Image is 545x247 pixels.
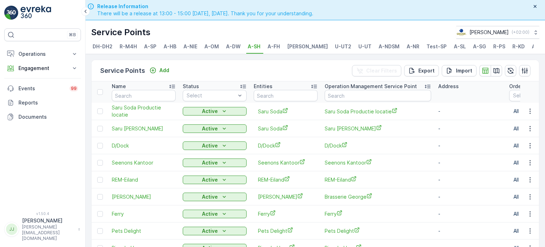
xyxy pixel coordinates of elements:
[144,43,156,50] span: A-SP
[493,43,505,50] span: R-PS
[183,227,247,235] button: Active
[22,224,75,241] p: [PERSON_NAME][EMAIL_ADDRESS][DOMAIN_NAME]
[18,50,67,58] p: Operations
[112,125,176,132] span: Saru [PERSON_NAME]
[112,193,176,200] span: [PERSON_NAME]
[435,205,506,222] td: -
[71,86,77,91] p: 99
[4,81,81,96] a: Events99
[258,193,313,200] a: George Queen Str
[325,227,431,235] a: Pets Delight
[248,43,260,50] span: A-SH
[325,142,431,149] span: D/Dock
[456,67,472,74] p: Import
[254,90,318,101] input: Search
[4,110,81,124] a: Documents
[22,217,75,224] p: [PERSON_NAME]
[183,141,247,150] button: Active
[183,83,199,90] p: Status
[100,66,145,76] p: Service Points
[18,99,78,106] p: Reports
[202,159,218,166] p: Active
[97,211,103,217] div: Toggle Row Selected
[258,125,313,132] a: Saru Soda
[21,6,51,20] img: logo_light-DOdMpM7g.png
[97,228,103,234] div: Toggle Row Selected
[183,43,197,50] span: A-NIE
[112,104,176,118] a: Saru Soda Productie locatie
[202,176,218,183] p: Active
[97,194,103,200] div: Toggle Row Selected
[112,227,176,235] span: Pets Delight
[112,125,176,132] a: Saru Soda Kantoor
[454,43,466,50] span: A-SL
[18,113,78,120] p: Documents
[435,137,506,154] td: -
[473,43,486,50] span: A-SG
[435,103,506,120] td: -
[335,43,351,50] span: U-UT2
[438,83,459,90] p: Address
[366,67,397,74] p: Clear Filters
[202,193,218,200] p: Active
[202,108,218,115] p: Active
[112,159,176,166] a: Seenons Kantoor
[97,108,103,114] div: Toggle Row Selected
[159,67,169,74] p: Add
[69,32,76,38] p: ⌘B
[442,65,477,76] button: Import
[426,43,447,50] span: Test-SP
[258,142,313,149] a: D/Dock
[112,142,176,149] span: D/Dock
[469,29,509,36] p: [PERSON_NAME]
[287,43,328,50] span: [PERSON_NAME]
[456,28,467,36] img: basis-logo_rgb2x.png
[97,143,103,149] div: Toggle Row Selected
[183,159,247,167] button: Active
[202,125,218,132] p: Active
[325,125,431,132] a: Saru Soda Kantoor
[112,210,176,218] a: Ferry
[97,126,103,131] div: Toggle Row Selected
[435,120,506,137] td: -
[97,160,103,166] div: Toggle Row Selected
[97,10,313,17] span: There will be a release at 13:00 - 15:00 [DATE], [DATE]. Thank you for your understanding.
[120,43,137,50] span: R-M4H
[97,177,103,183] div: Toggle Row Selected
[404,65,439,76] button: Export
[254,83,272,90] p: Entities
[512,29,529,35] p: ( +02:00 )
[258,159,313,166] a: Seenons Kantoor
[325,210,431,218] span: Ferry
[202,227,218,235] p: Active
[112,176,176,183] a: REM-Eiland
[97,3,313,10] span: Release Information
[258,176,313,183] a: REM-Eiland
[112,90,176,101] input: Search
[456,26,539,39] button: [PERSON_NAME](+02:00)
[258,227,313,235] a: Pets Delight
[91,27,150,38] p: Service Points
[6,224,17,235] div: JJ
[379,43,400,50] span: A-NDSM
[164,43,176,50] span: A-HB
[4,217,81,241] button: JJ[PERSON_NAME][PERSON_NAME][EMAIL_ADDRESS][DOMAIN_NAME]
[258,108,313,115] span: Saru Soda
[435,222,506,240] td: -
[407,43,419,50] span: A-NR
[325,125,431,132] span: Saru [PERSON_NAME]
[18,65,67,72] p: Engagement
[258,210,313,218] a: Ferry
[418,67,435,74] p: Export
[325,108,431,115] a: Saru Soda Productie locatie
[4,61,81,75] button: Engagement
